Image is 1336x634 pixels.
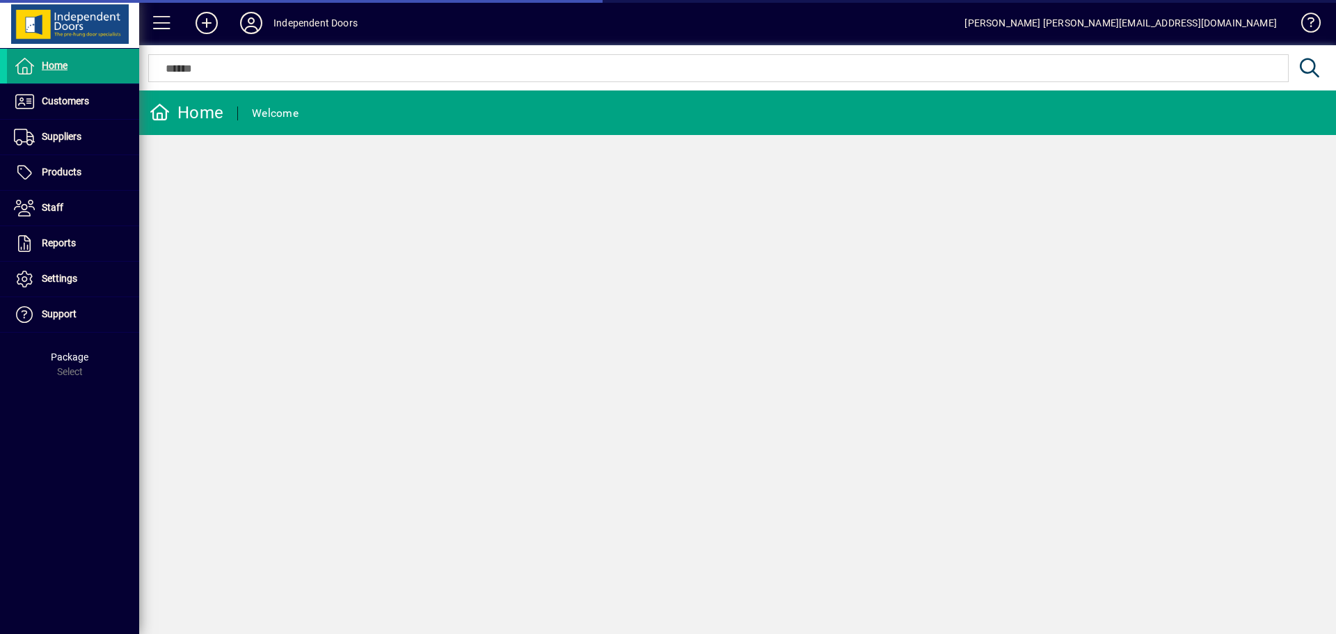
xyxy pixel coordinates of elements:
[7,191,139,225] a: Staff
[51,351,88,363] span: Package
[42,202,63,213] span: Staff
[7,155,139,190] a: Products
[42,237,76,248] span: Reports
[150,102,223,124] div: Home
[7,226,139,261] a: Reports
[42,131,81,142] span: Suppliers
[7,262,139,296] a: Settings
[7,84,139,119] a: Customers
[42,95,89,106] span: Customers
[1291,3,1319,48] a: Knowledge Base
[252,102,299,125] div: Welcome
[273,12,358,34] div: Independent Doors
[7,120,139,154] a: Suppliers
[7,297,139,332] a: Support
[42,166,81,177] span: Products
[964,12,1277,34] div: [PERSON_NAME] [PERSON_NAME][EMAIL_ADDRESS][DOMAIN_NAME]
[184,10,229,35] button: Add
[42,60,67,71] span: Home
[42,273,77,284] span: Settings
[42,308,77,319] span: Support
[229,10,273,35] button: Profile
